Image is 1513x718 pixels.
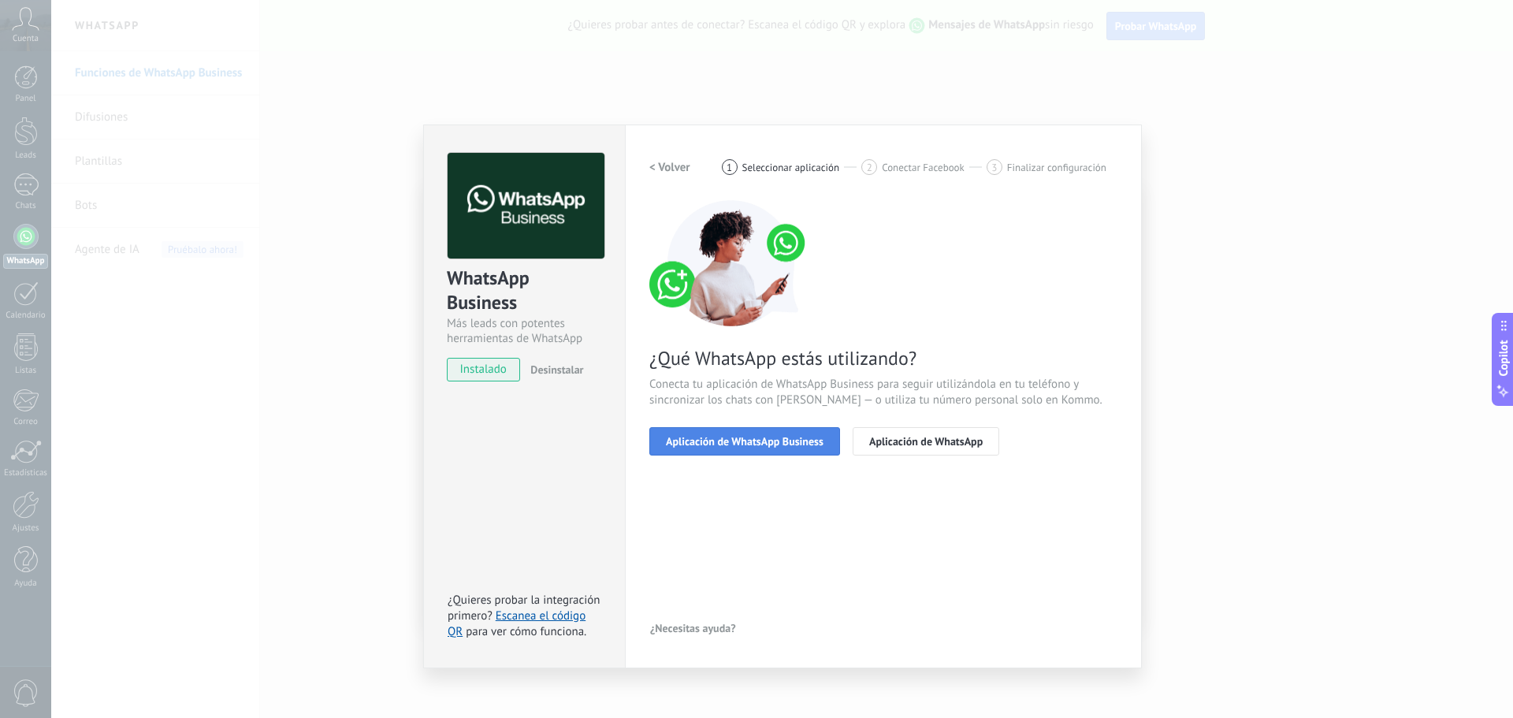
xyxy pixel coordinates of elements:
[991,161,997,174] span: 3
[666,436,823,447] span: Aplicación de WhatsApp Business
[649,160,690,175] h2: < Volver
[649,377,1117,408] span: Conecta tu aplicación de WhatsApp Business para seguir utilizándola en tu teléfono y sincronizar ...
[1496,340,1511,376] span: Copilot
[447,316,602,346] div: Más leads con potentes herramientas de WhatsApp
[448,593,600,623] span: ¿Quieres probar la integración primero?
[649,427,840,456] button: Aplicación de WhatsApp Business
[869,436,983,447] span: Aplicación de WhatsApp
[448,153,604,259] img: logo_main.png
[650,623,736,634] span: ¿Necesitas ayuda?
[448,608,585,639] a: Escanea el código QR
[649,346,1117,370] span: ¿Qué WhatsApp estás utilizando?
[448,358,519,381] span: instalado
[649,153,690,181] button: < Volver
[882,162,965,173] span: Conectar Facebook
[530,363,583,377] span: Desinstalar
[447,266,602,316] div: WhatsApp Business
[524,358,583,381] button: Desinstalar
[649,200,815,326] img: connect number
[742,162,840,173] span: Seleccionar aplicación
[466,624,586,639] span: para ver cómo funciona.
[1007,162,1106,173] span: Finalizar configuración
[649,616,737,640] button: ¿Necesitas ayuda?
[853,427,999,456] button: Aplicación de WhatsApp
[727,161,732,174] span: 1
[867,161,872,174] span: 2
